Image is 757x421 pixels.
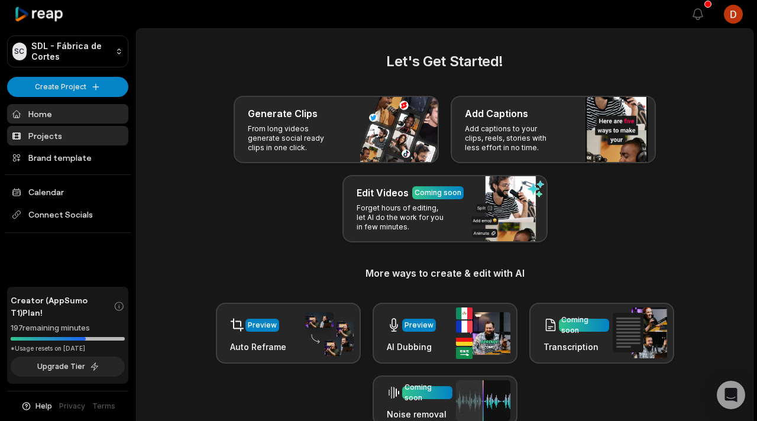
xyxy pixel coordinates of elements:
[7,182,128,202] a: Calendar
[7,204,128,225] span: Connect Socials
[357,186,409,200] h3: Edit Videos
[35,401,52,412] span: Help
[230,341,286,353] h3: Auto Reframe
[357,203,448,232] p: Forget hours of editing, let AI do the work for you in few minutes.
[544,341,609,353] h3: Transcription
[561,315,607,336] div: Coming soon
[11,344,125,353] div: *Usage resets on [DATE]
[613,307,667,358] img: transcription.png
[456,380,510,421] img: noise_removal.png
[7,104,128,124] a: Home
[59,401,85,412] a: Privacy
[248,320,277,331] div: Preview
[151,266,739,280] h3: More ways to create & edit with AI
[456,307,510,359] img: ai_dubbing.png
[405,320,434,331] div: Preview
[415,187,461,198] div: Coming soon
[465,124,557,153] p: Add captions to your clips, reels, stories with less effort in no time.
[11,294,114,319] span: Creator (AppSumo T1) Plan!
[12,43,27,60] div: SC
[151,51,739,72] h2: Let's Get Started!
[21,401,52,412] button: Help
[387,408,452,420] h3: Noise removal
[7,77,128,97] button: Create Project
[92,401,115,412] a: Terms
[387,341,436,353] h3: AI Dubbing
[248,124,339,153] p: From long videos generate social ready clips in one click.
[299,310,354,357] img: auto_reframe.png
[405,382,450,403] div: Coming soon
[7,126,128,145] a: Projects
[7,148,128,167] a: Brand template
[31,41,111,62] p: SDL - Fábrica de Cortes
[248,106,318,121] h3: Generate Clips
[717,381,745,409] div: Open Intercom Messenger
[11,322,125,334] div: 197 remaining minutes
[11,357,125,377] button: Upgrade Tier
[465,106,528,121] h3: Add Captions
